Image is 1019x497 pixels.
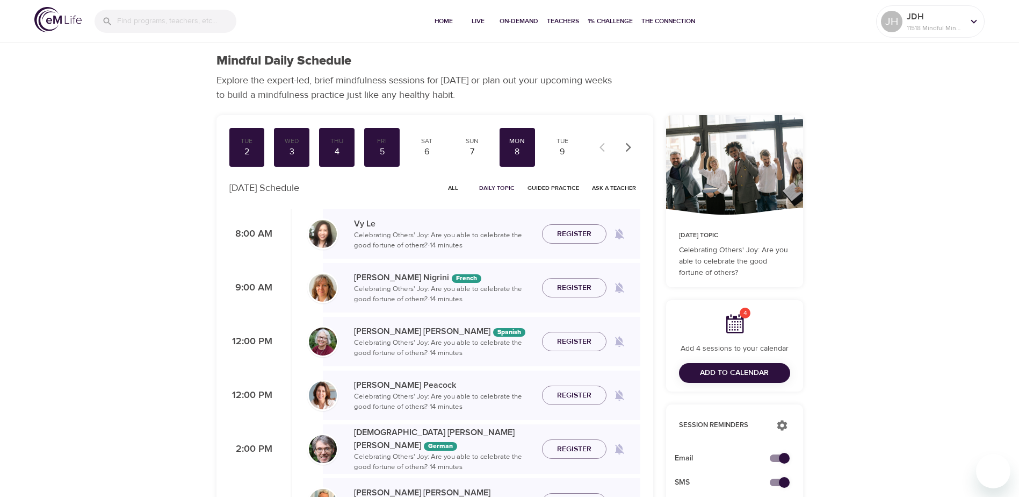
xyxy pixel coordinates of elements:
span: Register [557,443,591,456]
span: Remind me when a class goes live every Monday at 8:00 AM [606,221,632,247]
button: Add to Calendar [679,363,790,383]
div: The episodes in this programs will be in French [452,274,481,283]
p: [PERSON_NAME] Peacock [354,379,533,392]
img: Susan_Peacock-min.jpg [309,381,337,409]
button: Daily Topic [475,180,519,196]
div: Sun [459,137,486,146]
p: Session Reminders [679,420,765,431]
button: Register [542,386,606,406]
p: Add 4 sessions to your calendar [679,343,790,354]
div: 3 [278,146,305,158]
div: 8 [504,146,531,158]
p: Celebrating Others' Joy: Are you able to celebrate the good fortune of others? · 14 minutes [354,338,533,359]
div: 4 [323,146,350,158]
input: Find programs, teachers, etc... [117,10,236,33]
p: Explore the expert-led, brief mindfulness sessions for [DATE] or plan out your upcoming weeks to ... [216,73,619,102]
span: Guided Practice [527,183,579,193]
span: Email [675,453,777,464]
p: [DATE] Topic [679,231,790,240]
p: [DATE] Schedule [229,181,299,195]
span: Daily Topic [479,183,515,193]
span: On-Demand [500,16,538,27]
span: Register [557,281,591,295]
h1: Mindful Daily Schedule [216,53,351,69]
img: Bernice_Moore_min.jpg [309,328,337,356]
span: Remind me when a class goes live every Monday at 9:00 AM [606,275,632,301]
span: 1% Challenge [588,16,633,27]
p: [PERSON_NAME] Nigrini [354,271,533,284]
div: 7 [459,146,486,158]
button: All [436,180,471,196]
p: [PERSON_NAME] [PERSON_NAME] [354,325,533,338]
img: vy-profile-good-3.jpg [309,220,337,248]
p: Celebrating Others' Joy: Are you able to celebrate the good fortune of others? · 14 minutes [354,230,533,251]
button: Guided Practice [523,180,583,196]
span: 4 [740,308,750,318]
iframe: Button to launch messaging window [976,454,1010,488]
div: Fri [368,137,395,146]
button: Register [542,332,606,352]
p: 12:00 PM [229,388,272,403]
div: 9 [549,146,576,158]
p: Celebrating Others' Joy: Are you able to celebrate the good fortune of others? · 14 minutes [354,452,533,473]
span: Home [431,16,457,27]
span: Register [557,389,591,402]
span: All [440,183,466,193]
span: Ask a Teacher [592,183,636,193]
span: Register [557,335,591,349]
p: JDH [907,10,964,23]
button: Register [542,439,606,459]
div: 6 [414,146,440,158]
span: SMS [675,477,777,488]
span: Teachers [547,16,579,27]
img: logo [34,7,82,32]
p: 12:00 PM [229,335,272,349]
div: Thu [323,137,350,146]
div: Sat [414,137,440,146]
div: Wed [278,137,305,146]
p: 2:00 PM [229,442,272,457]
p: 11518 Mindful Minutes [907,23,964,33]
p: 9:00 AM [229,281,272,295]
div: 5 [368,146,395,158]
div: Tue [549,137,576,146]
p: Vy Le [354,217,533,230]
span: Remind me when a class goes live every Monday at 12:00 PM [606,382,632,408]
div: JH [881,11,902,32]
div: The episodes in this programs will be in German [424,442,457,451]
div: Mon [504,137,531,146]
p: Celebrating Others' Joy: Are you able to celebrate the good fortune of others? [679,245,790,279]
div: 2 [234,146,261,158]
span: Add to Calendar [700,366,769,380]
span: Live [465,16,491,27]
p: Celebrating Others' Joy: Are you able to celebrate the good fortune of others? · 14 minutes [354,284,533,305]
img: Christian%20L%C3%BCtke%20W%C3%B6stmann.png [309,435,337,463]
button: Register [542,224,606,244]
p: Celebrating Others' Joy: Are you able to celebrate the good fortune of others? · 14 minutes [354,392,533,413]
p: [DEMOGRAPHIC_DATA] [PERSON_NAME] [PERSON_NAME] [354,426,533,452]
span: Remind me when a class goes live every Monday at 12:00 PM [606,329,632,354]
img: MelissaNigiri.jpg [309,274,337,302]
span: The Connection [641,16,695,27]
button: Register [542,278,606,298]
div: The episodes in this programs will be in Spanish [493,328,525,337]
p: 8:00 AM [229,227,272,242]
div: Tue [234,137,261,146]
span: Register [557,228,591,241]
button: Ask a Teacher [588,180,640,196]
